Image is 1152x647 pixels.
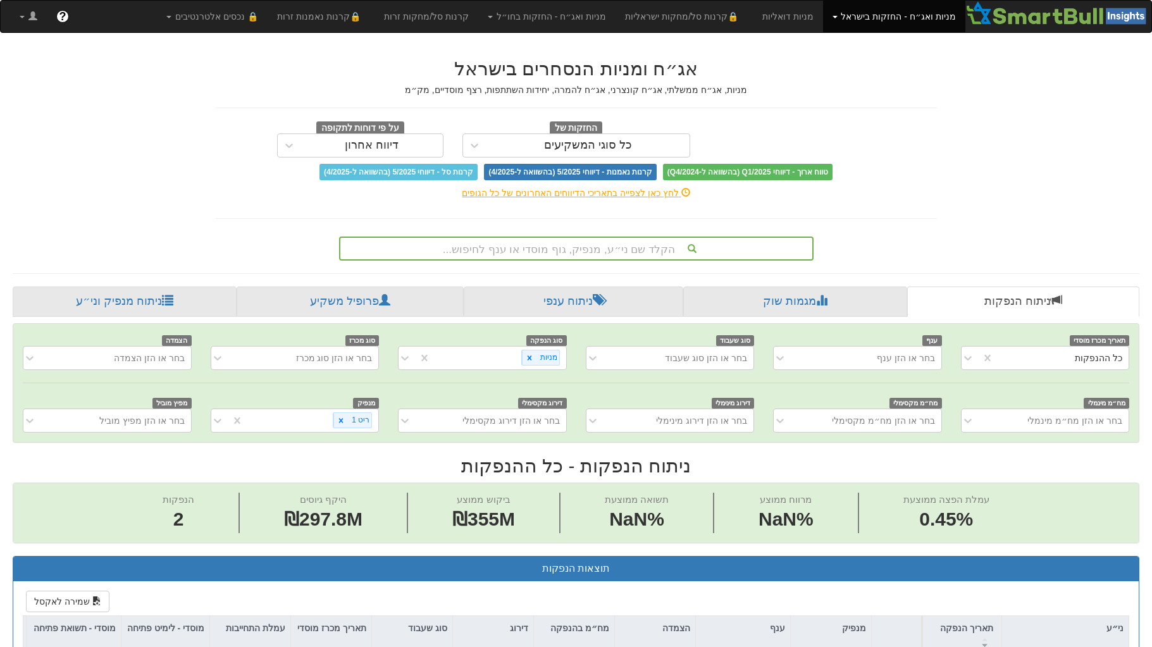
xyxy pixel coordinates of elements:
[216,58,937,79] h2: אג״ח ומניות הנסחרים בישראל
[268,1,375,32] a: 🔒קרנות נאמנות זרות
[162,335,192,346] span: הצמדה
[284,508,362,529] span: ₪297.8M
[453,616,533,640] div: דירוג
[903,506,989,533] span: 0.45%
[903,494,989,505] span: עמלת הפצה ממוצעת
[544,139,632,152] div: כל סוגי המשקיעים
[163,494,194,505] span: הנפקות
[716,335,755,346] span: סוג שעבוד
[237,287,464,317] a: פרופיל משקיע
[452,508,515,529] span: ₪355M
[760,494,812,505] span: מרווח ממוצע
[616,1,752,32] a: 🔒קרנות סל/מחקות ישראליות
[464,287,683,317] a: ניתוח ענפי
[1075,352,1122,364] div: כל ההנפקות
[484,164,656,180] span: קרנות נאמנות - דיווחי 5/2025 (בהשוואה ל-4/2025)
[345,139,399,152] div: דיווח אחרון
[759,506,814,533] span: NaN%
[99,414,185,427] div: בחר או הזן מפיץ מוביל
[615,616,695,640] div: הצמדה
[907,287,1139,317] a: ניתוח הנפקות
[152,398,192,409] span: מפיץ מוביל
[157,1,268,32] a: 🔒 נכסים אלטרנטיבים
[1002,616,1129,640] div: ני״ע
[47,1,78,32] a: ?
[206,187,946,199] div: לחץ כאן לצפייה בתאריכי הדיווחים האחרונים של כל הגופים
[375,1,478,32] a: קרנות סל/מחקות זרות
[348,413,371,428] div: ריט 1
[605,494,669,505] span: תשואה ממוצעת
[656,414,747,427] div: בחר או הזן דירוג מינימלי
[1070,335,1129,346] span: תאריך מכרז מוסדי
[965,1,1151,26] img: Smartbull
[518,398,567,409] span: דירוג מקסימלי
[832,414,935,427] div: בחר או הזן מח״מ מקסימלי
[13,455,1139,476] h2: ניתוח הנפקות - כל ההנפקות
[791,616,871,640] div: מנפיק
[372,616,452,640] div: סוג שעבוד
[889,398,942,409] span: מח״מ מקסימלי
[922,335,942,346] span: ענף
[665,352,747,364] div: בחר או הזן סוג שעבוד
[353,398,379,409] span: מנפיק
[457,494,510,505] span: ביקוש ממוצע
[13,287,237,317] a: ניתוח מנפיק וני״ע
[340,238,812,259] div: הקלד שם ני״ע, מנפיק, גוף מוסדי או ענף לחיפוש...
[823,1,965,32] a: מניות ואג״ח - החזקות בישראל
[1084,398,1129,409] span: מח״מ מינמלי
[536,350,559,365] div: מניות
[59,10,66,23] span: ?
[753,1,823,32] a: מניות דואליות
[345,335,380,346] span: סוג מכרז
[663,164,833,180] span: טווח ארוך - דיווחי Q1/2025 (בהשוואה ל-Q4/2024)
[26,591,109,612] button: שמירה לאקסל
[478,1,616,32] a: מניות ואג״ח - החזקות בחו״ל
[319,164,478,180] span: קרנות סל - דיווחי 5/2025 (בהשוואה ל-4/2025)
[872,616,952,640] div: הערות
[526,335,567,346] span: סוג הנפקה
[712,398,755,409] span: דירוג מינימלי
[300,494,347,505] span: היקף גיוסים
[877,352,935,364] div: בחר או הזן ענף
[696,616,790,640] div: ענף
[316,121,404,135] span: על פי דוחות לתקופה
[114,352,185,364] div: בחר או הזן הצמדה
[605,506,669,533] span: NaN%
[1027,414,1122,427] div: בחר או הזן מח״מ מינמלי
[683,287,908,317] a: מגמות שוק
[216,85,937,95] h5: מניות, אג״ח ממשלתי, אג״ח קונצרני, אג״ח להמרה, יחידות השתתפות, רצף מוסדיים, מק״מ
[23,563,1129,574] h3: תוצאות הנפקות
[550,121,603,135] span: החזקות של
[462,414,560,427] div: בחר או הזן דירוג מקסימלי
[296,352,373,364] div: בחר או הזן סוג מכרז
[163,506,194,533] span: 2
